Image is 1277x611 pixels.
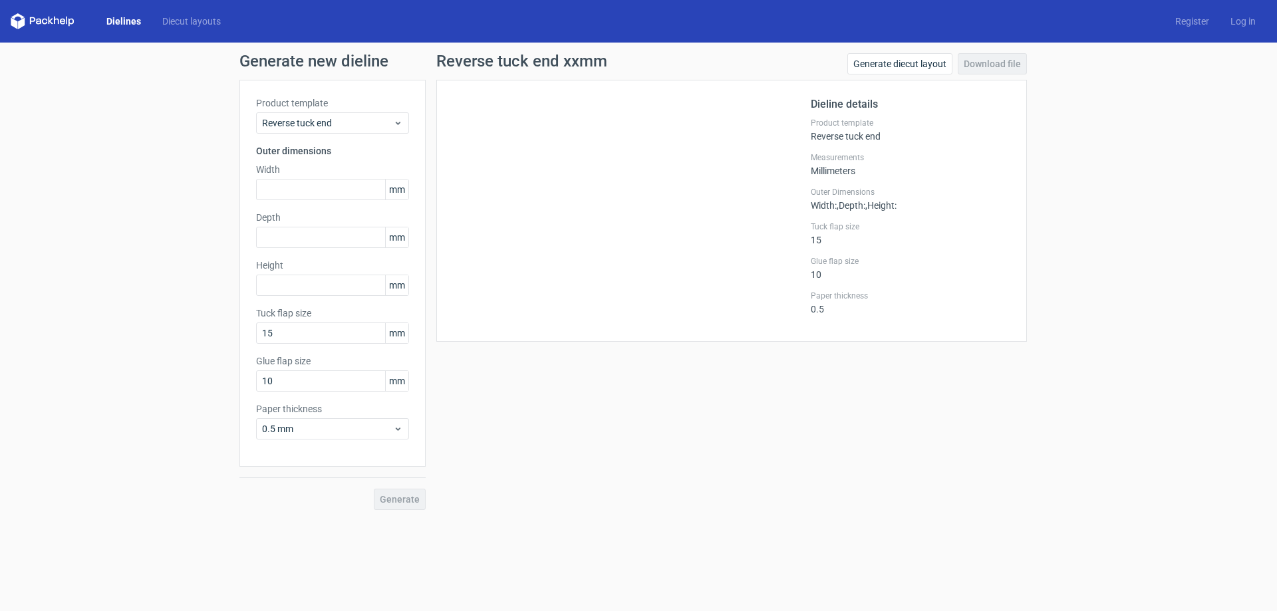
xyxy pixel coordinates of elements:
[811,200,837,211] span: Width :
[96,15,152,28] a: Dielines
[152,15,231,28] a: Diecut layouts
[847,53,952,74] a: Generate diecut layout
[256,402,409,416] label: Paper thickness
[811,221,1010,232] label: Tuck flap size
[239,53,1038,69] h1: Generate new dieline
[385,227,408,247] span: mm
[811,256,1010,267] label: Glue flap size
[811,118,1010,128] label: Product template
[385,371,408,391] span: mm
[256,96,409,110] label: Product template
[256,211,409,224] label: Depth
[811,291,1010,314] div: 0.5
[811,96,1010,112] h2: Dieline details
[1165,15,1220,28] a: Register
[811,291,1010,301] label: Paper thickness
[262,116,393,130] span: Reverse tuck end
[811,152,1010,163] label: Measurements
[865,200,897,211] span: , Height :
[262,422,393,435] span: 0.5 mm
[811,152,1010,176] div: Millimeters
[256,354,409,368] label: Glue flap size
[385,323,408,343] span: mm
[837,200,865,211] span: , Depth :
[256,144,409,158] h3: Outer dimensions
[811,187,1010,197] label: Outer Dimensions
[1220,15,1266,28] a: Log in
[811,118,1010,142] div: Reverse tuck end
[436,53,607,69] h1: Reverse tuck end xxmm
[811,256,1010,280] div: 10
[811,221,1010,245] div: 15
[256,306,409,320] label: Tuck flap size
[256,163,409,176] label: Width
[256,259,409,272] label: Height
[385,180,408,199] span: mm
[385,275,408,295] span: mm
